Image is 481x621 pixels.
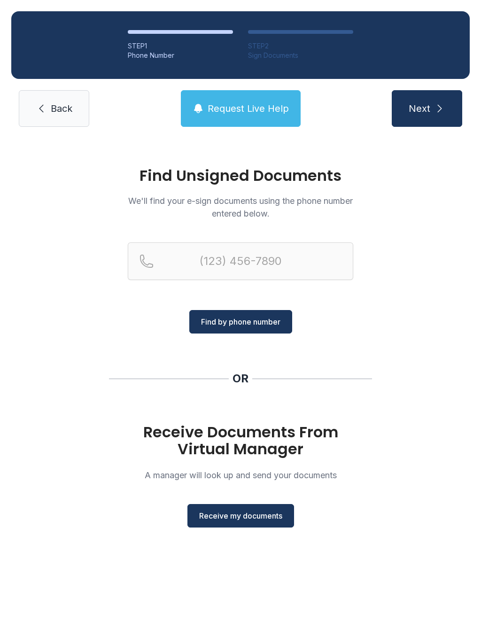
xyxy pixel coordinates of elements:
div: Sign Documents [248,51,353,60]
p: A manager will look up and send your documents [128,469,353,481]
input: Reservation phone number [128,242,353,280]
h1: Receive Documents From Virtual Manager [128,424,353,458]
div: OR [233,371,248,386]
span: Find by phone number [201,316,280,327]
span: Receive my documents [199,510,282,521]
span: Request Live Help [208,102,289,115]
div: STEP 1 [128,41,233,51]
div: Phone Number [128,51,233,60]
p: We'll find your e-sign documents using the phone number entered below. [128,194,353,220]
span: Next [409,102,430,115]
div: STEP 2 [248,41,353,51]
span: Back [51,102,72,115]
h1: Find Unsigned Documents [128,168,353,183]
